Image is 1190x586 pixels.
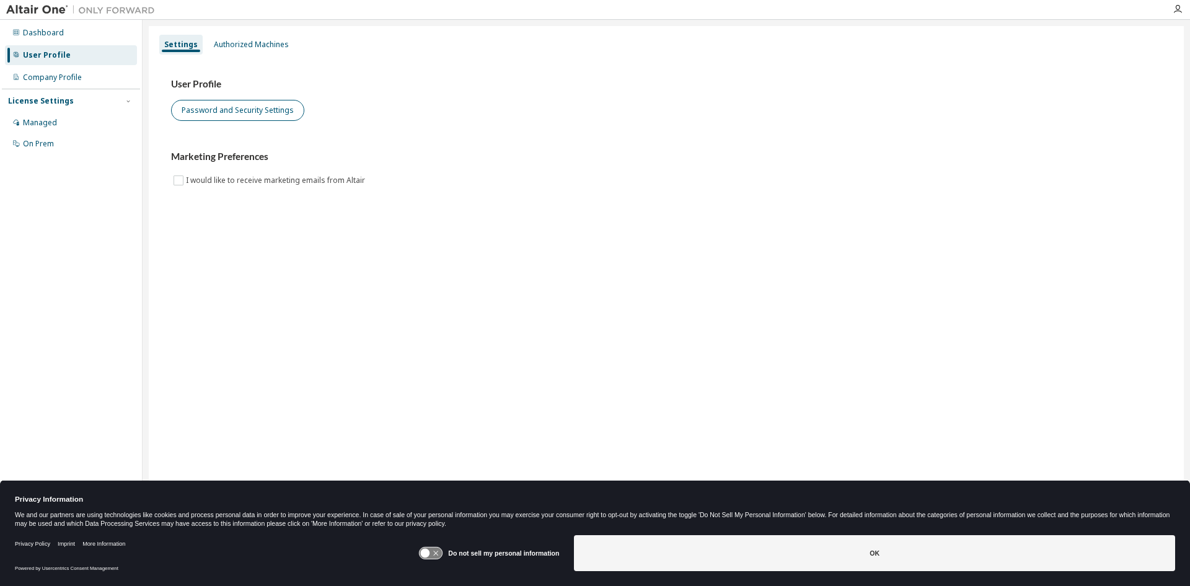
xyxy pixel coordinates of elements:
[23,139,54,149] div: On Prem
[214,40,289,50] div: Authorized Machines
[171,78,1161,91] h3: User Profile
[23,118,57,128] div: Managed
[164,40,198,50] div: Settings
[6,4,161,16] img: Altair One
[8,96,74,106] div: License Settings
[171,100,304,121] button: Password and Security Settings
[171,151,1161,163] h3: Marketing Preferences
[23,73,82,82] div: Company Profile
[186,173,368,188] label: I would like to receive marketing emails from Altair
[23,50,71,60] div: User Profile
[23,28,64,38] div: Dashboard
